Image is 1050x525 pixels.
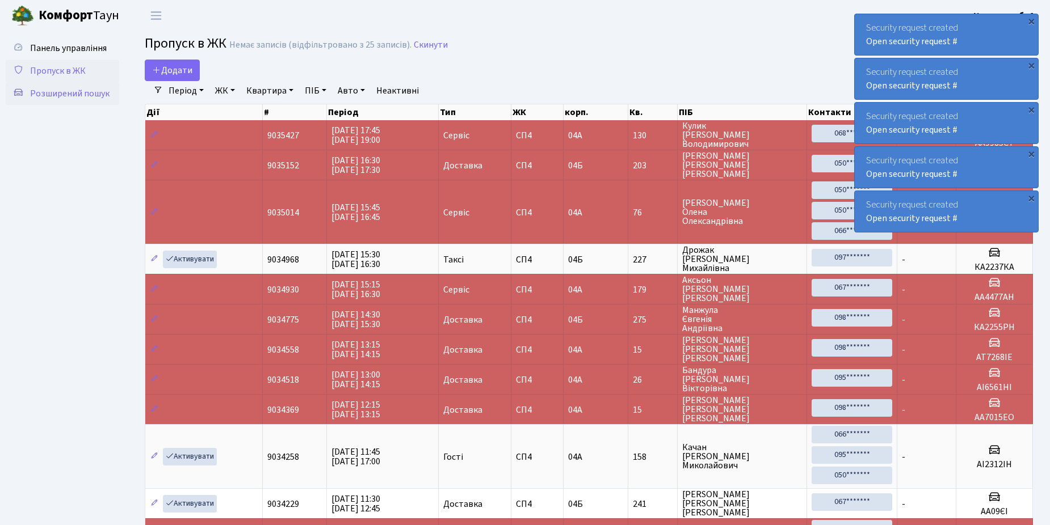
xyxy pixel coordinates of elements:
[145,104,263,120] th: Дії
[516,345,558,354] span: СП4
[682,443,802,470] span: Качан [PERSON_NAME] Миколайович
[866,212,957,225] a: Open security request #
[327,104,439,120] th: Період
[633,315,673,324] span: 275
[633,499,673,509] span: 241
[961,459,1028,470] h5: АІ2312ІН
[331,124,380,146] span: [DATE] 17:45 [DATE] 19:00
[267,253,299,266] span: 9034968
[6,37,119,60] a: Панель управління
[682,396,802,423] span: [PERSON_NAME] [PERSON_NAME] [PERSON_NAME]
[443,452,463,462] span: Гості
[628,104,678,120] th: Кв.
[30,65,86,77] span: Пропуск в ЖК
[164,81,208,100] a: Період
[973,9,1036,23] a: Консьєрж б. 4.
[902,314,905,326] span: -
[516,255,558,264] span: СП4
[331,308,380,331] span: [DATE] 14:30 [DATE] 15:30
[807,104,897,120] th: Контакти
[866,35,957,48] a: Open security request #
[443,315,482,324] span: Доставка
[961,322,1028,333] h5: КА2255РН
[633,452,673,462] span: 158
[6,60,119,82] a: Пропуск в ЖК
[633,161,673,170] span: 203
[443,405,482,414] span: Доставка
[443,208,469,217] span: Сервіс
[568,314,583,326] span: 04Б
[267,283,299,296] span: 9034930
[902,498,905,510] span: -
[682,121,802,149] span: Кулик [PERSON_NAME] Володимирович
[678,104,807,120] th: ПІБ
[902,253,905,266] span: -
[1026,15,1037,27] div: ×
[443,285,469,294] span: Сервіс
[443,255,464,264] span: Таксі
[961,292,1028,303] h5: AA4477AH
[331,154,380,176] span: [DATE] 16:30 [DATE] 17:30
[331,248,380,270] span: [DATE] 15:30 [DATE] 16:30
[633,345,673,354] span: 15
[516,285,558,294] span: СП4
[633,255,673,264] span: 227
[331,399,380,421] span: [DATE] 12:15 [DATE] 13:15
[516,499,558,509] span: СП4
[267,129,299,142] span: 9035427
[1026,60,1037,71] div: ×
[242,81,298,100] a: Квартира
[568,451,582,463] span: 04А
[511,104,564,120] th: ЖК
[568,374,582,386] span: 04А
[568,253,583,266] span: 04Б
[263,104,327,120] th: #
[902,451,905,463] span: -
[516,208,558,217] span: СП4
[961,382,1028,393] h5: AI6561HI
[267,451,299,463] span: 9034258
[682,245,802,273] span: Дрожак [PERSON_NAME] Михайлівна
[633,405,673,414] span: 15
[443,499,482,509] span: Доставка
[682,366,802,393] span: Бандура [PERSON_NAME] Вікторівна
[267,374,299,386] span: 9034518
[333,81,369,100] a: Авто
[682,276,802,303] span: Аксьон [PERSON_NAME] [PERSON_NAME]
[682,336,802,363] span: [PERSON_NAME] [PERSON_NAME] [PERSON_NAME]
[414,40,448,50] a: Скинути
[902,344,905,356] span: -
[855,58,1038,99] div: Security request created
[866,124,957,136] a: Open security request #
[331,278,380,300] span: [DATE] 15:15 [DATE] 16:30
[568,159,583,172] span: 04Б
[855,14,1038,55] div: Security request created
[568,344,582,356] span: 04А
[1026,104,1037,115] div: ×
[145,60,200,81] a: Додати
[902,374,905,386] span: -
[633,285,673,294] span: 179
[142,6,170,25] button: Переключити навігацію
[443,375,482,384] span: Доставка
[866,79,957,92] a: Open security request #
[1026,192,1037,204] div: ×
[30,87,110,100] span: Розширений пошук
[11,5,34,27] img: logo.png
[682,306,802,333] span: Манжула Євгенія Андріївна
[516,161,558,170] span: СП4
[39,6,93,24] b: Комфорт
[516,315,558,324] span: СП4
[443,131,469,140] span: Сервіс
[855,191,1038,232] div: Security request created
[267,498,299,510] span: 9034229
[267,314,299,326] span: 9034775
[568,404,582,416] span: 04А
[163,495,217,513] a: Активувати
[372,81,423,100] a: Неактивні
[633,375,673,384] span: 26
[682,490,802,517] span: [PERSON_NAME] [PERSON_NAME] [PERSON_NAME]
[961,506,1028,517] h5: АА09ЄІ
[902,404,905,416] span: -
[568,283,582,296] span: 04А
